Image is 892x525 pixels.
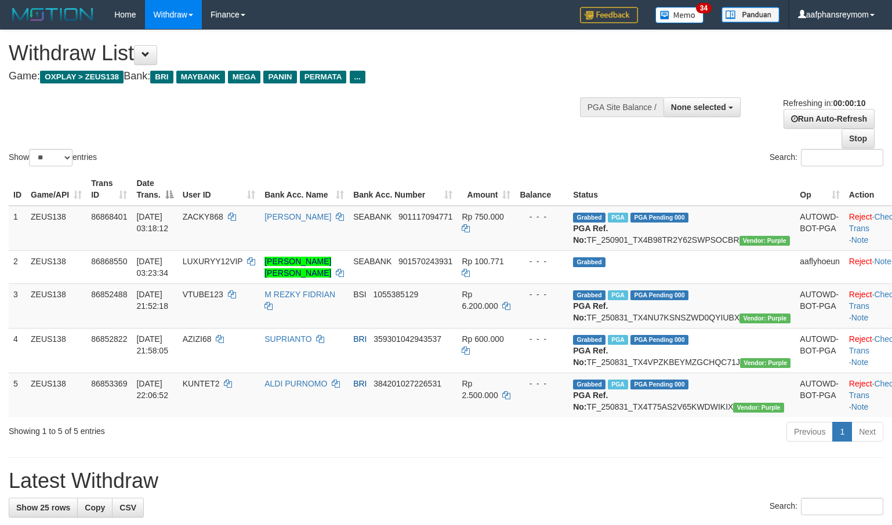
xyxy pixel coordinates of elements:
[740,358,791,368] span: Vendor URL: https://trx4.1velocity.biz
[9,6,97,23] img: MOTION_logo.png
[9,283,26,328] td: 3
[264,257,331,278] a: [PERSON_NAME] [PERSON_NAME]
[874,257,891,266] a: Note
[795,250,844,283] td: aaflyhoeun
[462,257,503,266] span: Rp 100.771
[795,373,844,417] td: AUTOWD-BOT-PGA
[91,379,127,388] span: 86853369
[85,503,105,512] span: Copy
[353,212,391,221] span: SEABANK
[353,290,367,299] span: BSI
[462,212,503,221] span: Rp 750.000
[77,498,113,517] a: Copy
[573,391,608,411] b: PGA Ref. No:
[136,212,168,233] span: [DATE] 03:18:12
[842,129,875,148] a: Stop
[849,334,872,344] a: Reject
[573,224,608,245] b: PGA Ref. No:
[9,149,97,166] label: Show entries
[671,103,726,112] span: None selected
[851,313,869,322] a: Note
[9,328,26,373] td: 4
[353,334,367,344] span: BRI
[353,257,391,266] span: SEABANK
[9,373,26,417] td: 5
[136,379,168,400] span: [DATE] 22:06:52
[26,206,86,251] td: ZEUS138
[26,173,86,206] th: Game/API: activate to sort column ascending
[515,173,568,206] th: Balance
[608,380,628,389] span: Marked by aaftrukkakada
[568,328,795,373] td: TF_250831_TX4VPZKBEYMZGCHQC71J
[573,346,608,367] b: PGA Ref. No:
[770,149,883,166] label: Search:
[851,358,869,367] a: Note
[663,97,741,117] button: None selected
[608,335,628,345] span: Marked by aaftrukkakada
[178,173,260,206] th: User ID: activate to sort column ascending
[353,379,367,388] span: BRI
[630,213,688,223] span: PGA Pending
[398,257,452,266] span: Copy 901570243931 to clipboard
[9,498,78,517] a: Show 25 rows
[9,173,26,206] th: ID
[608,290,628,300] span: Marked by aafsolysreylen
[373,290,418,299] span: Copy 1055385129 to clipboard
[849,290,872,299] a: Reject
[851,422,883,442] a: Next
[739,313,790,323] span: Vendor URL: https://trx4.1velocity.biz
[573,301,608,322] b: PGA Ref. No:
[801,498,883,515] input: Search:
[136,334,168,355] span: [DATE] 21:58:05
[462,334,503,344] span: Rp 600.000
[795,206,844,251] td: AUTOWD-BOT-PGA
[91,290,127,299] span: 86852488
[520,378,564,389] div: - - -
[655,7,704,23] img: Button%20Memo.svg
[228,71,261,83] span: MEGA
[630,335,688,345] span: PGA Pending
[783,99,865,108] span: Refreshing in:
[91,212,127,221] span: 86868401
[183,290,223,299] span: VTUBE123
[462,379,498,400] span: Rp 2.500.000
[374,379,441,388] span: Copy 384201027226531 to clipboard
[40,71,124,83] span: OXPLAY > ZEUS138
[630,290,688,300] span: PGA Pending
[795,328,844,373] td: AUTOWD-BOT-PGA
[580,7,638,23] img: Feedback.jpg
[608,213,628,223] span: Marked by aaftrukkakada
[520,289,564,300] div: - - -
[26,283,86,328] td: ZEUS138
[770,498,883,515] label: Search:
[136,290,168,311] span: [DATE] 21:52:18
[573,257,605,267] span: Grabbed
[833,99,865,108] strong: 00:00:10
[264,212,331,221] a: [PERSON_NAME]
[349,173,457,206] th: Bank Acc. Number: activate to sort column ascending
[183,379,220,388] span: KUNTET2
[568,173,795,206] th: Status
[851,402,869,411] a: Note
[573,335,605,345] span: Grabbed
[733,403,784,413] span: Vendor URL: https://trx4.1velocity.biz
[849,257,872,266] a: Reject
[264,290,335,299] a: M REZKY FIDRIAN
[573,290,605,300] span: Grabbed
[9,206,26,251] td: 1
[350,71,365,83] span: ...
[150,71,173,83] span: BRI
[9,71,583,82] h4: Game: Bank:
[573,380,605,389] span: Grabbed
[739,236,790,246] span: Vendor URL: https://trx4.1velocity.biz
[849,379,872,388] a: Reject
[26,250,86,283] td: ZEUS138
[16,503,70,512] span: Show 25 rows
[26,373,86,417] td: ZEUS138
[568,206,795,251] td: TF_250901_TX4B98TR2Y62SWPSOCBR
[580,97,663,117] div: PGA Site Balance /
[176,71,225,83] span: MAYBANK
[462,290,498,311] span: Rp 6.200.000
[86,173,132,206] th: Trans ID: activate to sort column ascending
[132,173,177,206] th: Date Trans.: activate to sort column descending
